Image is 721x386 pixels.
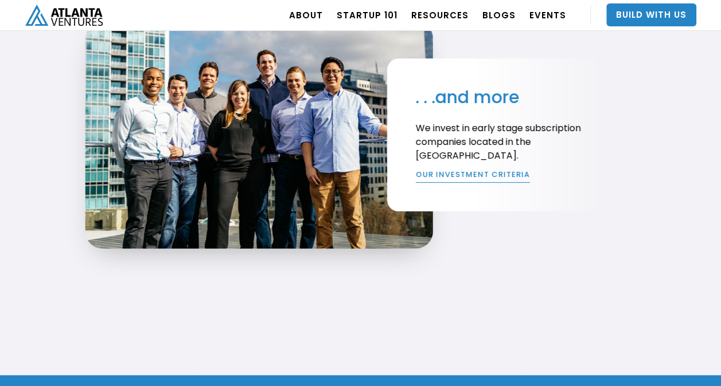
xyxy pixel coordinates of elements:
[416,88,618,108] h2: . . .and more
[85,21,433,249] img: Atlanta Ventures Team
[606,3,696,26] a: Build With Us
[416,122,618,163] p: We invest in early stage subscription companies located in the [GEOGRAPHIC_DATA].
[416,170,530,183] a: OUR INVESTMENT CRITERIA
